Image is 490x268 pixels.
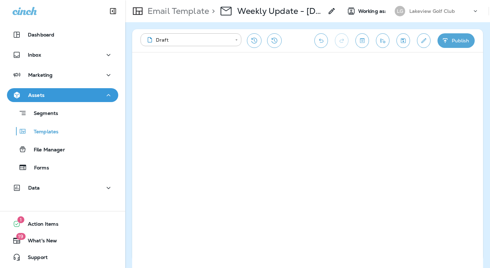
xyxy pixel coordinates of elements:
[237,6,323,16] div: Weekly Update - 9/29/25 - Lakeview
[7,124,118,139] button: Templates
[395,6,405,16] div: LG
[21,254,48,263] span: Support
[27,165,49,171] p: Forms
[17,216,24,223] span: 1
[409,8,455,14] p: Lakeview Golf Club
[7,181,118,195] button: Data
[28,92,45,98] p: Assets
[7,106,118,120] button: Segments
[21,238,57,246] span: What's New
[28,185,40,191] p: Data
[247,33,262,48] button: Restore from previous version
[7,88,118,102] button: Assets
[28,52,41,58] p: Inbox
[314,33,328,48] button: Undo
[27,110,58,117] p: Segments
[7,48,118,62] button: Inbox
[267,33,282,48] button: View Changelog
[355,33,369,48] button: Toggle preview
[7,234,118,248] button: 19What's New
[28,72,53,78] p: Marketing
[103,4,123,18] button: Collapse Sidebar
[145,6,209,16] p: Email Template
[7,28,118,42] button: Dashboard
[7,68,118,82] button: Marketing
[7,217,118,231] button: 1Action Items
[209,6,215,16] p: >
[437,33,475,48] button: Publish
[16,233,25,240] span: 19
[145,36,230,43] div: Draft
[7,160,118,175] button: Forms
[358,8,388,14] span: Working as:
[237,6,323,16] p: Weekly Update - [DATE] - [GEOGRAPHIC_DATA]
[27,129,58,135] p: Templates
[396,33,410,48] button: Save
[417,33,431,48] button: Edit details
[376,33,389,48] button: Send test email
[28,32,54,37] p: Dashboard
[21,221,58,229] span: Action Items
[7,250,118,264] button: Support
[27,147,65,153] p: File Manager
[7,142,118,157] button: File Manager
